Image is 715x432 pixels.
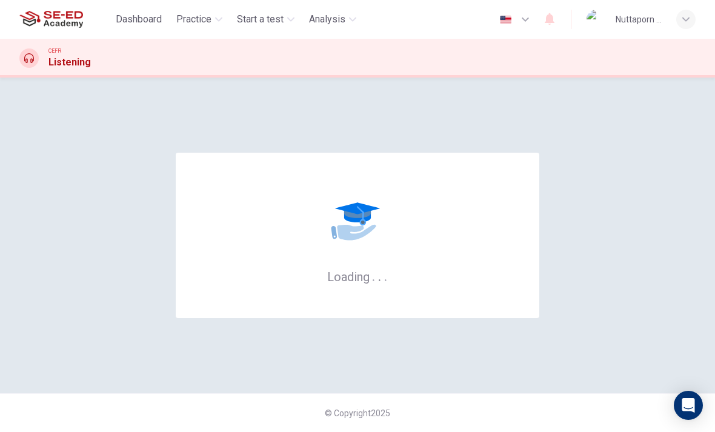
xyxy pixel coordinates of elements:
[237,12,284,27] span: Start a test
[674,391,703,420] div: Open Intercom Messenger
[587,10,606,29] img: Profile picture
[176,12,211,27] span: Practice
[111,8,167,30] button: Dashboard
[498,15,513,24] img: en
[325,408,390,418] span: © Copyright 2025
[377,265,382,285] h6: .
[48,47,61,55] span: CEFR
[232,8,299,30] button: Start a test
[327,268,388,284] h6: Loading
[371,265,376,285] h6: .
[19,7,83,32] img: SE-ED Academy logo
[384,265,388,285] h6: .
[171,8,227,30] button: Practice
[309,12,345,27] span: Analysis
[19,7,111,32] a: SE-ED Academy logo
[48,55,91,70] h1: Listening
[116,12,162,27] span: Dashboard
[616,12,662,27] div: Nuttaporn Ngoeingamkham
[304,8,361,30] button: Analysis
